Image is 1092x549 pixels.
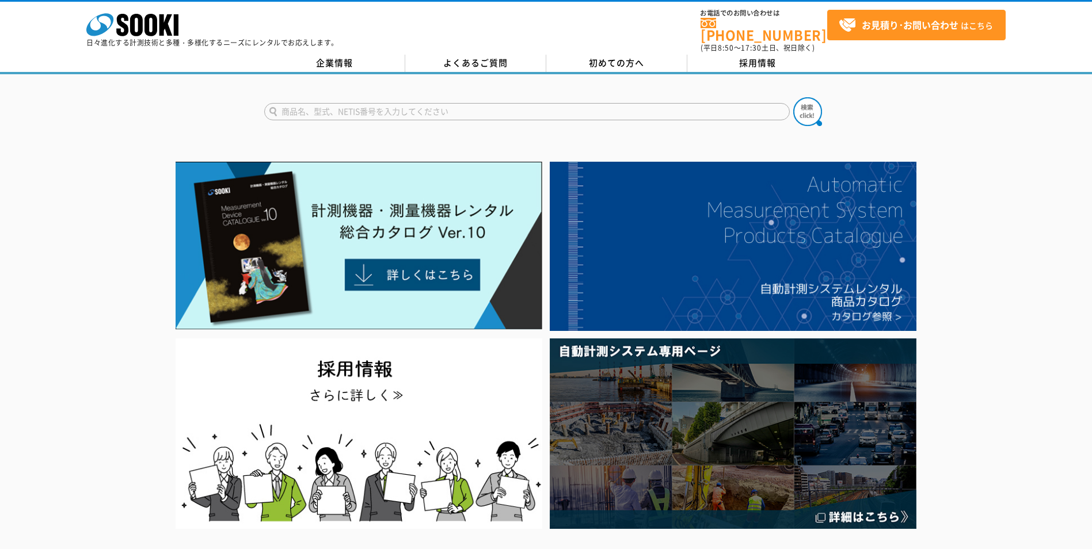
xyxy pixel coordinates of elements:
img: btn_search.png [793,97,822,126]
input: 商品名、型式、NETIS番号を入力してください [264,103,790,120]
span: 8:50 [718,43,734,53]
a: お見積り･お問い合わせはこちら [827,10,1006,40]
p: 日々進化する計測技術と多種・多様化するニーズにレンタルでお応えします。 [86,39,338,46]
img: SOOKI recruit [176,338,542,529]
span: 初めての方へ [589,56,644,69]
img: Catalog Ver10 [176,162,542,330]
a: 採用情報 [687,55,828,72]
span: 17:30 [741,43,762,53]
strong: お見積り･お問い合わせ [862,18,958,32]
span: (平日 ～ 土日、祝日除く) [701,43,815,53]
img: 自動計測システム専用ページ [550,338,916,529]
a: 初めての方へ [546,55,687,72]
a: [PHONE_NUMBER] [701,18,827,41]
a: よくあるご質問 [405,55,546,72]
a: 企業情報 [264,55,405,72]
img: 自動計測システムカタログ [550,162,916,331]
span: はこちら [839,17,993,34]
span: お電話でのお問い合わせは [701,10,827,17]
